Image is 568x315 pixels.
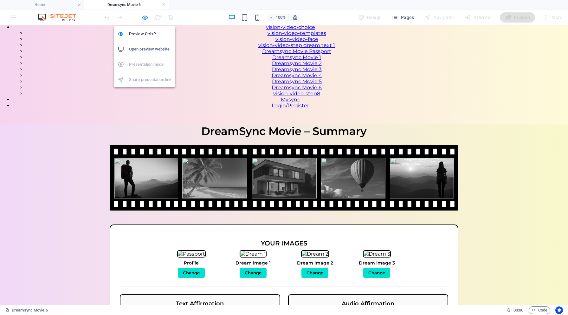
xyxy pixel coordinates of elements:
h6: 100% [276,14,286,21]
i: On resize automatically adjust zoom level to fit chosen device. [292,15,298,20]
button: Pages [389,12,416,23]
button: Code [529,306,550,314]
button: Usercentrics [555,306,563,314]
h6: Open preview website [129,45,171,53]
h6: Session time [507,306,524,314]
span: Code [532,306,547,314]
span: : [518,308,519,312]
a: Click to cancel selection. Double-click to open Pages [5,306,48,314]
button: 100% [266,14,289,21]
img: Editor Logo [36,14,84,21]
h6: Preview Ctrl+P [129,30,171,38]
h4: Dreamsync Movie 6 [84,1,169,8]
span: Pages [392,14,414,21]
span: 00 00 [513,306,523,314]
div: Design (Ctrl+Alt+Y) [356,12,384,23]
